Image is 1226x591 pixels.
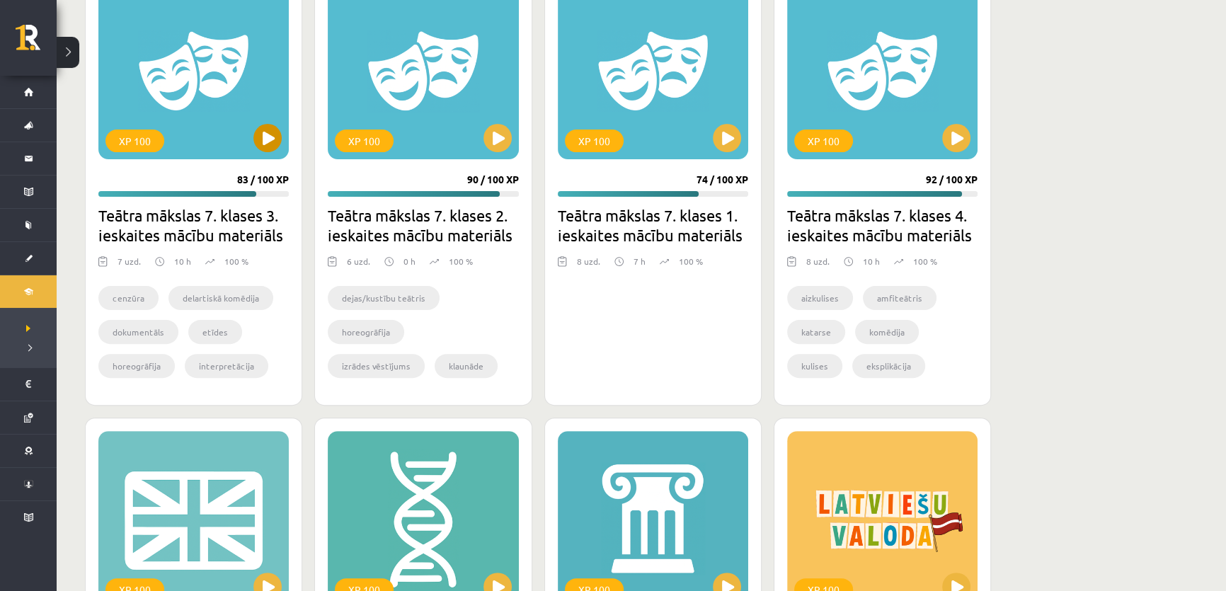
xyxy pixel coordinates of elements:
[185,354,268,378] li: interpretācija
[787,320,845,344] li: katarse
[852,354,925,378] li: eksplikācija
[577,255,600,276] div: 8 uzd.
[188,320,242,344] li: etīdes
[224,255,248,268] p: 100 %
[435,354,498,378] li: klaunāde
[679,255,703,268] p: 100 %
[787,205,978,245] h2: Teātra mākslas 7. klases 4. ieskaites mācību materiāls
[863,286,936,310] li: amfiteātris
[449,255,473,268] p: 100 %
[98,205,289,245] h2: Teātra mākslas 7. klases 3. ieskaites mācību materiāls
[855,320,919,344] li: komēdija
[403,255,416,268] p: 0 h
[328,205,518,245] h2: Teātra mākslas 7. klases 2. ieskaites mācību materiāls
[634,255,646,268] p: 7 h
[787,286,853,310] li: aizkulises
[558,205,748,245] h2: Teātra mākslas 7. klases 1. ieskaites mācību materiāls
[347,255,370,276] div: 6 uzd.
[787,354,842,378] li: kulises
[98,286,159,310] li: cenzūra
[16,25,57,60] a: Rīgas 1. Tālmācības vidusskola
[565,130,624,152] div: XP 100
[105,130,164,152] div: XP 100
[863,255,880,268] p: 10 h
[335,130,394,152] div: XP 100
[913,255,937,268] p: 100 %
[98,354,175,378] li: horeogrāfija
[328,320,404,344] li: horeogrāfija
[806,255,830,276] div: 8 uzd.
[794,130,853,152] div: XP 100
[328,286,440,310] li: dejas/kustību teātris
[328,354,425,378] li: izrādes vēstījums
[98,320,178,344] li: dokumentāls
[174,255,191,268] p: 10 h
[168,286,273,310] li: delartiskā komēdija
[118,255,141,276] div: 7 uzd.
